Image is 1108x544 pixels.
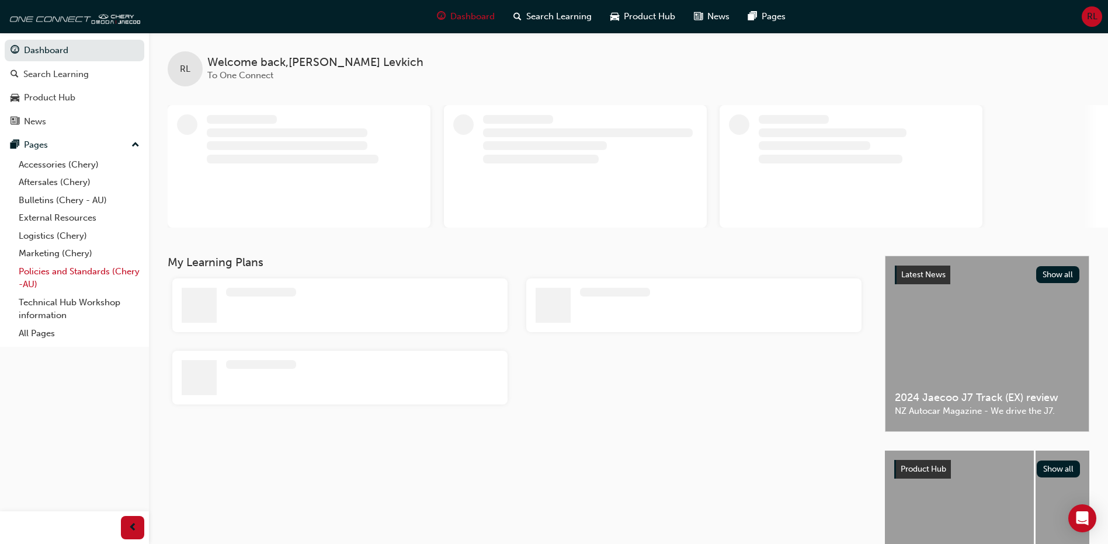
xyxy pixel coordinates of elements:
[11,93,19,103] span: car-icon
[707,10,730,23] span: News
[168,256,866,269] h3: My Learning Plans
[14,263,144,294] a: Policies and Standards (Chery -AU)
[11,117,19,127] span: news-icon
[5,111,144,132] a: News
[24,115,46,128] div: News
[14,173,144,191] a: Aftersales (Chery)
[5,40,144,61] a: Dashboard
[14,156,144,174] a: Accessories (Chery)
[513,9,522,24] span: search-icon
[1082,6,1102,27] button: RL
[5,134,144,156] button: Pages
[748,9,757,24] span: pages-icon
[11,46,19,56] span: guage-icon
[895,404,1079,418] span: NZ Autocar Magazine - We drive the J7.
[207,70,273,81] span: To One Connect
[504,5,601,29] a: search-iconSearch Learning
[5,37,144,134] button: DashboardSearch LearningProduct HubNews
[894,460,1080,479] a: Product HubShow all
[11,140,19,151] span: pages-icon
[901,270,946,280] span: Latest News
[601,5,685,29] a: car-iconProduct Hub
[5,64,144,85] a: Search Learning
[450,10,495,23] span: Dashboard
[5,87,144,109] a: Product Hub
[128,521,137,535] span: prev-icon
[14,325,144,343] a: All Pages
[762,10,786,23] span: Pages
[437,9,446,24] span: guage-icon
[895,391,1079,404] span: 2024 Jaecoo J7 Track (EX) review
[1068,504,1096,532] div: Open Intercom Messenger
[14,294,144,325] a: Technical Hub Workshop information
[1036,266,1080,283] button: Show all
[624,10,675,23] span: Product Hub
[885,256,1089,432] a: Latest NewsShow all2024 Jaecoo J7 Track (EX) reviewNZ Autocar Magazine - We drive the J7.
[14,209,144,227] a: External Resources
[739,5,795,29] a: pages-iconPages
[1037,461,1081,477] button: Show all
[14,191,144,210] a: Bulletins (Chery - AU)
[6,5,140,28] img: oneconnect
[685,5,739,29] a: news-iconNews
[23,68,89,81] div: Search Learning
[180,62,190,76] span: RL
[694,9,703,24] span: news-icon
[901,464,946,474] span: Product Hub
[11,69,19,80] span: search-icon
[610,9,619,24] span: car-icon
[131,138,140,153] span: up-icon
[14,227,144,245] a: Logistics (Chery)
[14,245,144,263] a: Marketing (Chery)
[1087,10,1097,23] span: RL
[895,266,1079,284] a: Latest NewsShow all
[428,5,504,29] a: guage-iconDashboard
[207,56,423,69] span: Welcome back , [PERSON_NAME] Levkich
[24,91,75,104] div: Product Hub
[24,138,48,152] div: Pages
[526,10,592,23] span: Search Learning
